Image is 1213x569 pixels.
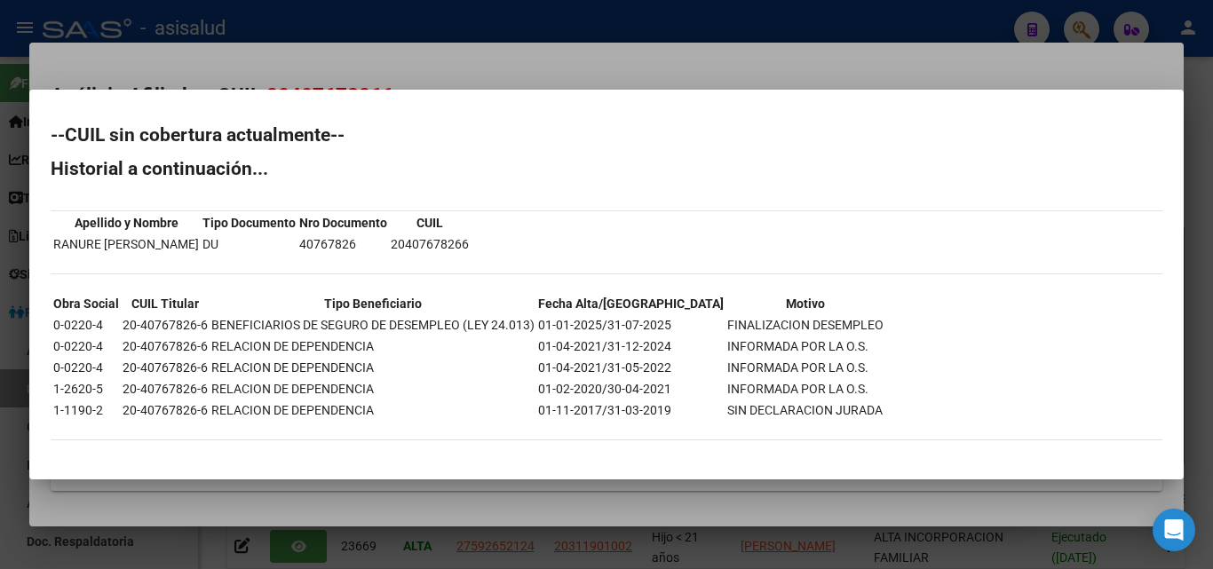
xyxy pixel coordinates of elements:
td: 0-0220-4 [52,336,120,356]
td: 01-11-2017/31-03-2019 [537,400,725,420]
h2: --CUIL sin cobertura actualmente-- [51,126,1162,144]
td: RELACION DE DEPENDENCIA [210,400,535,420]
td: INFORMADA POR LA O.S. [726,379,884,399]
td: 20-40767826-6 [122,358,209,377]
td: 1-2620-5 [52,379,120,399]
th: Obra Social [52,294,120,313]
td: 01-02-2020/30-04-2021 [537,379,725,399]
td: BENEFICIARIOS DE SEGURO DE DESEMPLEO (LEY 24.013) [210,315,535,335]
td: 20407678266 [390,234,470,254]
td: 01-01-2025/31-07-2025 [537,315,725,335]
th: Tipo Documento [202,213,297,233]
td: INFORMADA POR LA O.S. [726,336,884,356]
td: RELACION DE DEPENDENCIA [210,336,535,356]
td: INFORMADA POR LA O.S. [726,358,884,377]
td: 0-0220-4 [52,358,120,377]
td: 20-40767826-6 [122,315,209,335]
td: 01-04-2021/31-05-2022 [537,358,725,377]
h2: Historial a continuación... [51,160,1162,178]
td: FINALIZACION DESEMPLEO [726,315,884,335]
th: Nro Documento [298,213,388,233]
td: DU [202,234,297,254]
td: 0-0220-4 [52,315,120,335]
td: RELACION DE DEPENDENCIA [210,358,535,377]
th: Fecha Alta/[GEOGRAPHIC_DATA] [537,294,725,313]
td: 20-40767826-6 [122,400,209,420]
td: RANURE [PERSON_NAME] [52,234,200,254]
th: Tipo Beneficiario [210,294,535,313]
td: 1-1190-2 [52,400,120,420]
th: Motivo [726,294,884,313]
td: RELACION DE DEPENDENCIA [210,379,535,399]
td: 20-40767826-6 [122,336,209,356]
td: SIN DECLARACION JURADA [726,400,884,420]
td: 20-40767826-6 [122,379,209,399]
th: Apellido y Nombre [52,213,200,233]
th: CUIL Titular [122,294,209,313]
div: Open Intercom Messenger [1153,509,1195,551]
th: CUIL [390,213,470,233]
td: 01-04-2021/31-12-2024 [537,336,725,356]
td: 40767826 [298,234,388,254]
